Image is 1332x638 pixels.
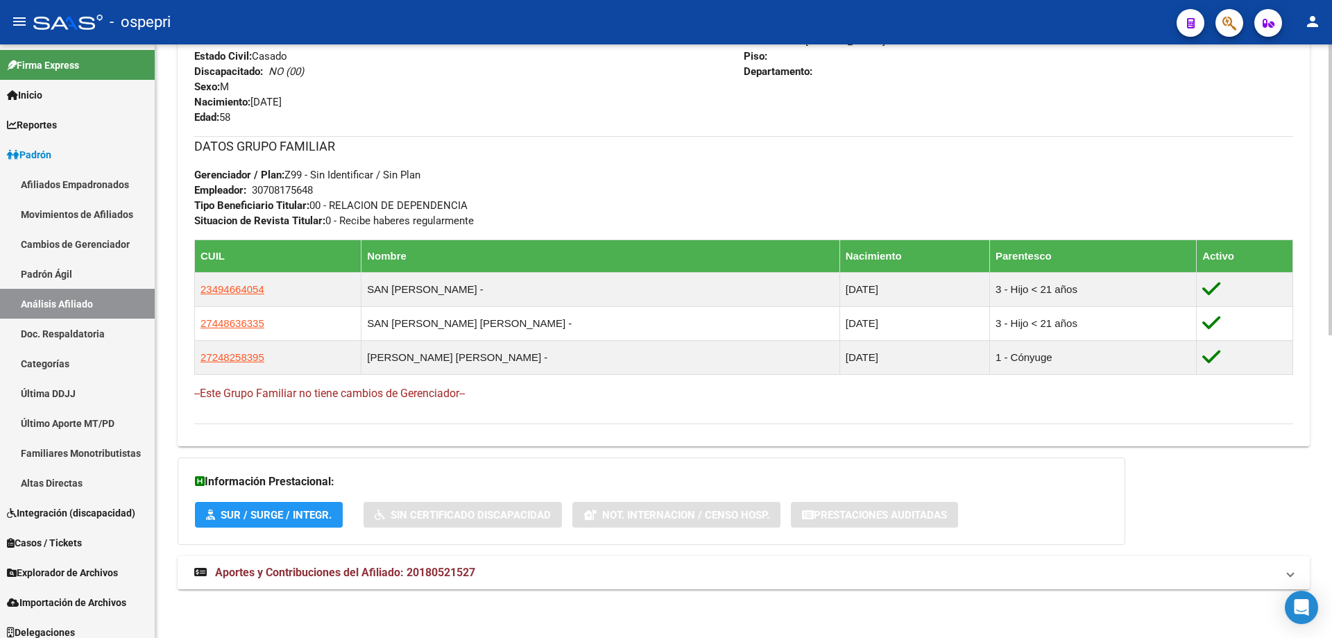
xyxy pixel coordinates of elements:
[195,472,1108,492] h3: Información Prestacional:
[194,81,220,93] strong: Sexo:
[215,566,475,579] span: Aportes y Contribuciones del Afiliado: 20180521527
[194,111,230,124] span: 58
[178,556,1310,589] mat-expansion-panel-header: Aportes y Contribuciones del Afiliado: 20180521527
[602,509,769,521] span: Not. Internacion / Censo Hosp.
[7,595,126,610] span: Importación de Archivos
[1197,240,1293,272] th: Activo
[744,35,899,47] span: ENTRE [PERSON_NAME] 80
[361,306,839,340] td: SAN [PERSON_NAME] [PERSON_NAME] -
[791,502,958,528] button: Prestaciones Auditadas
[194,111,219,124] strong: Edad:
[839,340,989,374] td: [DATE]
[194,65,263,78] strong: Discapacitado:
[989,272,1196,306] td: 3 - Hijo < 21 años
[221,509,332,521] span: SUR / SURGE / INTEGR.
[364,502,562,528] button: Sin Certificado Discapacidad
[744,35,770,47] strong: Calle:
[7,147,51,162] span: Padrón
[268,65,304,78] i: NO (00)
[361,272,839,306] td: SAN [PERSON_NAME] -
[200,351,264,363] span: 27248258395
[1304,13,1321,30] mat-icon: person
[200,317,264,329] span: 27448636335
[194,199,468,212] span: 00 - RELACION DE DEPENDENCIA
[989,340,1196,374] td: 1 - Cónyuge
[194,81,229,93] span: M
[744,50,767,62] strong: Piso:
[1285,591,1318,624] div: Open Intercom Messenger
[194,199,309,212] strong: Tipo Beneficiario Titular:
[194,386,1293,401] h4: --Este Grupo Familiar no tiene cambios de Gerenciador--
[110,7,171,37] span: - ospepri
[194,184,246,196] strong: Empleador:
[391,509,551,521] span: Sin Certificado Discapacidad
[989,306,1196,340] td: 3 - Hijo < 21 años
[839,306,989,340] td: [DATE]
[11,13,28,30] mat-icon: menu
[7,58,79,73] span: Firma Express
[252,183,313,198] div: 30708175648
[195,240,361,272] th: CUIL
[744,65,812,78] strong: Departamento:
[839,240,989,272] th: Nacimiento
[194,215,325,227] strong: Situacion de Revista Titular:
[194,50,287,62] span: Casado
[839,272,989,306] td: [DATE]
[194,96,250,108] strong: Nacimiento:
[7,117,57,133] span: Reportes
[194,137,1293,156] h3: DATOS GRUPO FAMILIAR
[194,169,420,181] span: Z99 - Sin Identificar / Sin Plan
[361,340,839,374] td: [PERSON_NAME] [PERSON_NAME] -
[814,509,947,521] span: Prestaciones Auditadas
[194,96,282,108] span: [DATE]
[572,502,780,528] button: Not. Internacion / Censo Hosp.
[194,35,294,47] span: 0 - Titular
[200,283,264,295] span: 23494664054
[7,565,118,580] span: Explorador de Archivos
[195,502,343,528] button: SUR / SURGE / INTEGR.
[7,535,82,551] span: Casos / Tickets
[7,505,135,521] span: Integración (discapacidad)
[194,35,250,47] strong: Parentesco:
[194,215,474,227] span: 0 - Recibe haberes regularmente
[989,240,1196,272] th: Parentesco
[194,50,252,62] strong: Estado Civil:
[7,87,42,103] span: Inicio
[194,169,284,181] strong: Gerenciador / Plan:
[361,240,839,272] th: Nombre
